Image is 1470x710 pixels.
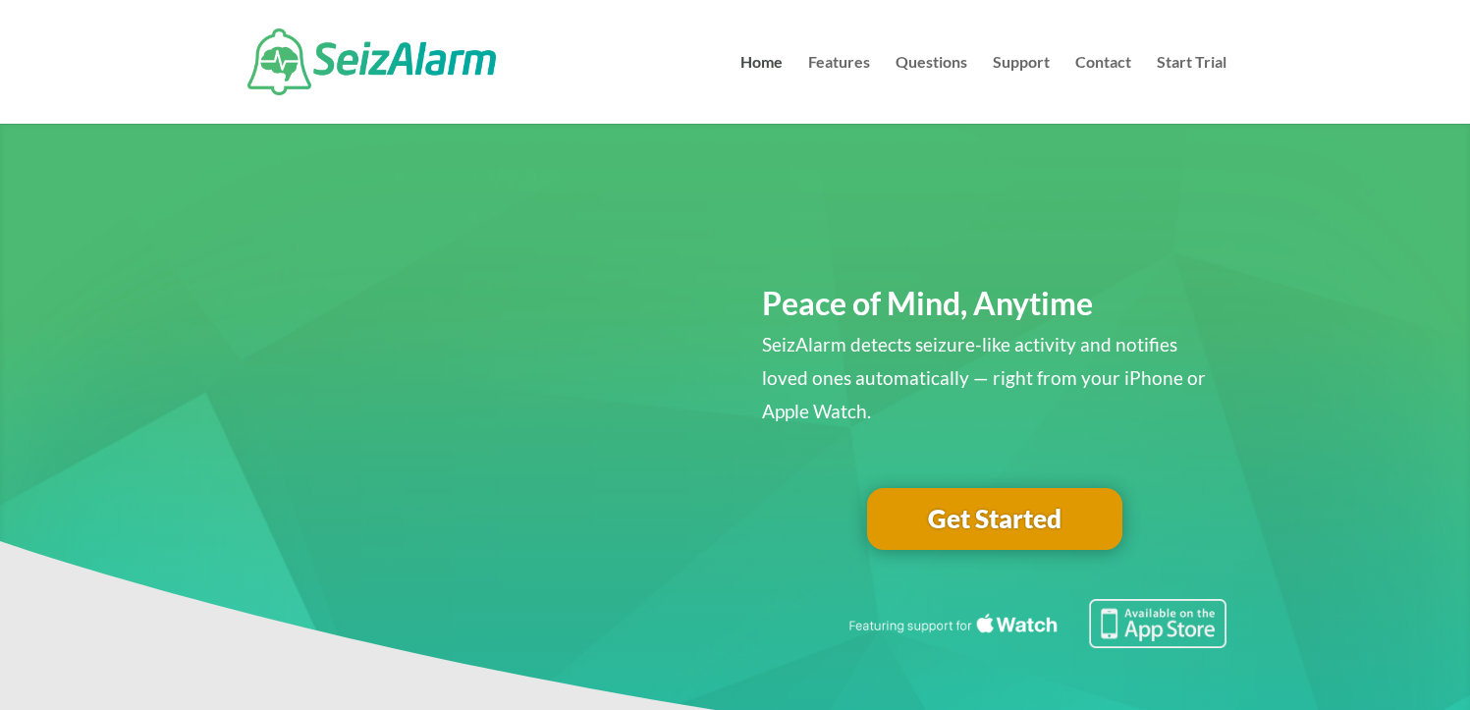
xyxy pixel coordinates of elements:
a: Contact [1075,55,1131,124]
span: SeizAlarm detects seizure-like activity and notifies loved ones automatically — right from your i... [762,333,1206,422]
a: Start Trial [1157,55,1226,124]
a: Features [808,55,870,124]
a: Featuring seizure detection support for the Apple Watch [845,629,1226,652]
a: Support [993,55,1050,124]
a: Questions [896,55,967,124]
a: Home [740,55,783,124]
img: SeizAlarm [247,28,496,95]
span: Peace of Mind, Anytime [762,284,1093,322]
img: Seizure detection available in the Apple App Store. [845,599,1226,648]
a: Get Started [867,488,1122,551]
